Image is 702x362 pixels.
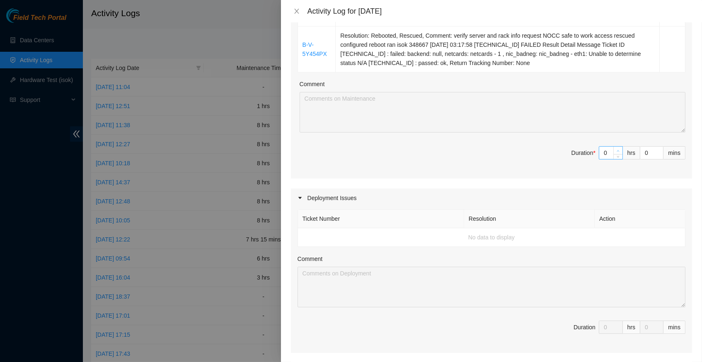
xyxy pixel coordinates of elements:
div: Duration [571,148,595,157]
td: No data to display [298,228,685,247]
th: Resolution [464,210,595,228]
div: hrs [623,146,640,159]
div: mins [663,146,685,159]
span: close [293,8,300,14]
th: Ticket Number [298,210,464,228]
span: Decrease Value [613,154,622,159]
label: Comment [298,254,323,263]
a: B-V-5Y454PX [303,41,327,57]
div: Deployment Issues [291,188,692,208]
textarea: Comment [300,92,685,133]
div: Activity Log for [DATE] [307,7,692,16]
div: Duration [574,323,595,332]
span: up [616,148,621,153]
div: hrs [623,321,640,334]
td: Resolution: Rebooted, Rescued, Comment: verify server and rack info request NOCC safe to work acc... [336,27,660,72]
th: Action [595,210,685,228]
div: mins [663,321,685,334]
textarea: Comment [298,267,685,307]
span: Increase Value [613,147,622,154]
button: Close [291,7,303,15]
label: Comment [300,80,325,89]
span: down [616,154,621,159]
span: caret-right [298,195,303,200]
